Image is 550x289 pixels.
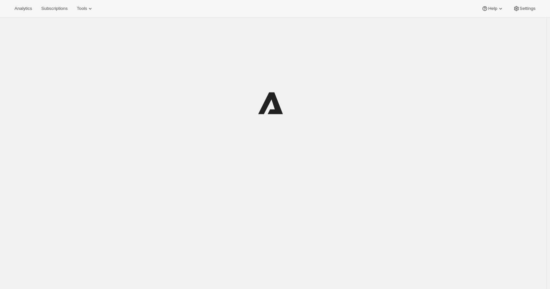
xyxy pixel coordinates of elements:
button: Subscriptions [37,4,71,13]
span: Subscriptions [41,6,68,11]
button: Settings [509,4,539,13]
button: Tools [73,4,97,13]
button: Analytics [11,4,36,13]
span: Tools [77,6,87,11]
span: Analytics [14,6,32,11]
button: Help [478,4,508,13]
span: Help [488,6,497,11]
span: Settings [520,6,536,11]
